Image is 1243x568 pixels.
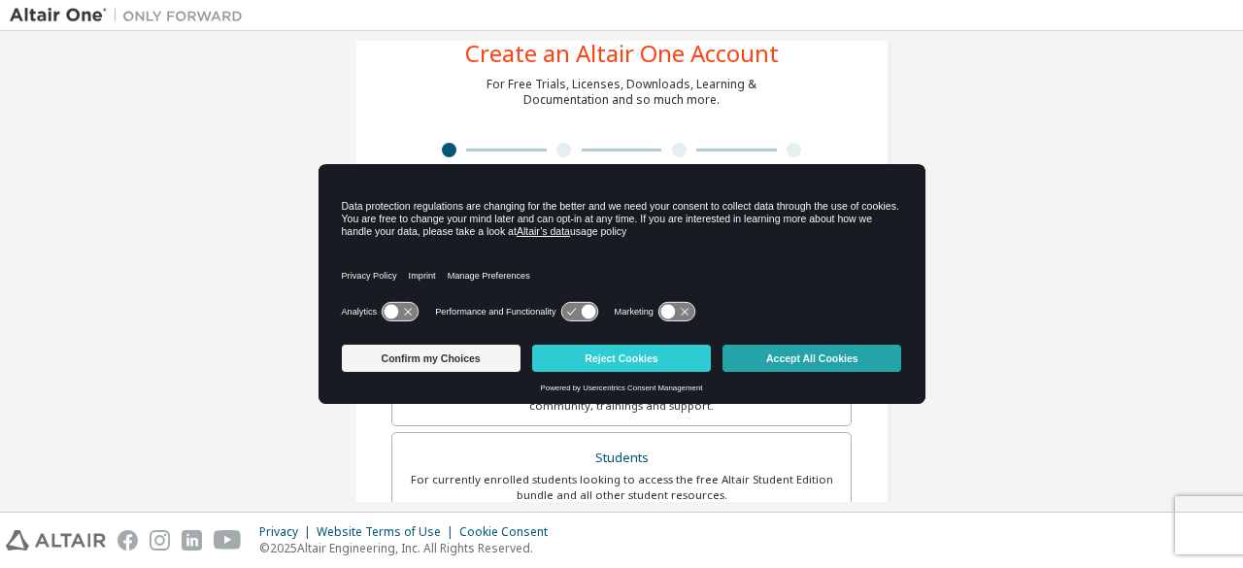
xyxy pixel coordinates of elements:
div: Security Setup [737,162,853,178]
img: facebook.svg [118,530,138,551]
div: For Free Trials, Licenses, Downloads, Learning & Documentation and so much more. [487,77,756,108]
img: altair_logo.svg [6,530,106,551]
div: Website Terms of Use [317,524,459,540]
div: Create an Altair One Account [465,42,779,65]
div: Personal Info [391,162,507,178]
img: instagram.svg [150,530,170,551]
img: Altair One [10,6,252,25]
div: Cookie Consent [459,524,559,540]
img: linkedin.svg [182,530,202,551]
div: Verify Email [507,162,622,178]
div: Privacy [259,524,317,540]
div: For currently enrolled students looking to access the free Altair Student Edition bundle and all ... [404,472,839,503]
div: Account Info [621,162,737,178]
p: © 2025 Altair Engineering, Inc. All Rights Reserved. [259,540,559,556]
div: Students [404,445,839,472]
img: youtube.svg [214,530,242,551]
